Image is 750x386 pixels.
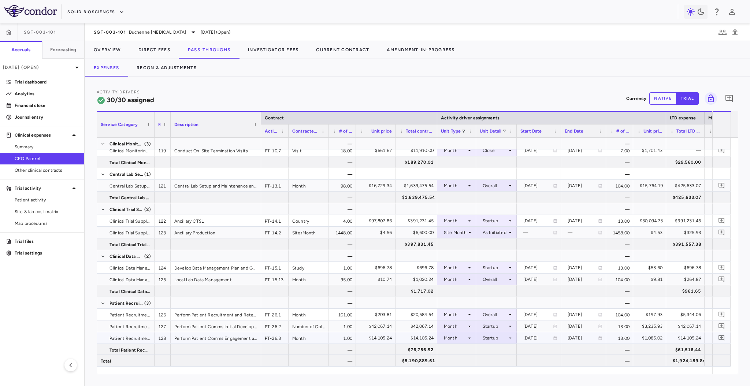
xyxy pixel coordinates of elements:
[15,132,70,138] p: Clinical expenses
[441,129,461,134] span: Unit Type
[15,79,78,85] p: Trial dashboard
[289,274,329,285] div: Month
[171,215,261,226] div: Ancillary CTSL
[3,64,73,71] p: [DATE] (Open)
[109,204,144,215] span: Clinical Trial Supplies and Logistics ("CTSL") - Ancillary
[144,168,151,180] span: (1)
[109,250,144,262] span: Clinical Data Management
[109,157,150,168] span: Total Clinical Monitoring and Site Management
[402,180,434,192] div: $1,639,475.54
[483,309,507,320] div: Overall
[520,129,542,134] span: Start Date
[329,344,356,355] div: —
[109,168,144,180] span: Central Lab Setup and Maintenance
[109,274,150,286] span: Clinical Data Management
[289,309,329,320] div: Month
[606,332,633,344] div: 13.00
[402,156,434,168] div: $189,270.01
[329,145,356,156] div: 18.00
[606,227,633,238] div: 1458.00
[15,155,78,162] span: CRO Parexel
[523,332,553,344] div: [DATE]
[676,92,699,105] button: trial
[568,145,598,156] div: [DATE]
[109,321,150,333] span: Patient Recruitment and Retention ("PRR")
[673,332,701,344] div: $14,105.24
[15,238,78,245] p: Trial files
[402,274,434,285] div: $1,020.24
[640,180,663,192] div: $15,764.19
[363,180,392,192] div: $16,729.34
[363,309,392,320] div: $203.81
[261,145,289,156] div: PT-10.7
[717,309,727,319] button: Add comment
[718,311,725,318] svg: Add comment
[606,344,633,355] div: —
[155,145,171,156] div: 119
[261,180,289,191] div: PT-13.1
[606,262,633,273] div: 13.00
[144,250,151,262] span: (2)
[606,138,633,149] div: —
[129,29,186,36] span: Duchenne [MEDICAL_DATA]
[402,309,434,320] div: $20,584.54
[676,129,701,134] span: Total LTD expense
[673,355,706,367] div: $1,924,189.84
[640,274,662,285] div: $9.81
[109,138,144,150] span: Clinical Monitoring and Site Management
[329,227,356,238] div: 1448.00
[15,197,78,203] span: Patient activity
[606,320,633,332] div: 13.00
[109,333,150,344] span: Patient Recruitment and Retention ("PRR")
[718,229,725,236] svg: Add comment
[523,274,553,285] div: [DATE]
[15,208,78,215] span: Site & lab cost matrix
[523,309,553,320] div: [DATE]
[261,262,289,273] div: PT-15.1
[606,238,633,250] div: —
[523,145,553,156] div: [DATE]
[723,92,735,105] button: Add comment
[289,145,329,156] div: Visit
[329,274,356,285] div: 95.00
[371,129,392,134] span: Unit price
[402,320,434,332] div: $42,067.14
[144,138,151,150] span: (3)
[402,332,434,344] div: $14,105.24
[171,332,261,344] div: Perform Patient Comms Engagement and Delivery Activities
[483,274,507,285] div: Overall
[329,332,356,344] div: 1.00
[130,41,179,59] button: Direct Fees
[673,215,701,227] div: $391,231.45
[606,285,633,297] div: —
[606,355,633,366] div: —
[718,276,725,283] svg: Add comment
[483,227,507,238] div: As Initiated
[673,344,701,356] div: $61,516.44
[568,274,598,285] div: [DATE]
[568,320,598,332] div: [DATE]
[155,309,171,320] div: 126
[640,215,663,227] div: $30,094.73
[523,180,553,192] div: [DATE]
[640,145,662,156] div: $1,701.43
[239,41,307,59] button: Investigator Fees
[50,47,77,53] h6: Forecasting
[673,180,701,192] div: $425,633.07
[725,94,734,103] svg: Add comment
[568,215,598,227] div: [DATE]
[717,274,727,284] button: Add comment
[179,41,239,59] button: Pass-Throughs
[363,320,392,332] div: $42,067.14
[97,90,140,94] span: Activity Drivers
[568,262,598,274] div: [DATE]
[717,227,727,237] button: Add comment
[4,5,57,17] img: logo-full-SnFGN8VE.png
[606,145,633,156] div: 7.00
[402,285,434,297] div: $1,717.02
[402,215,434,227] div: $391,231.45
[144,297,151,309] span: (3)
[15,250,78,256] p: Trial settings
[673,227,701,238] div: $325.93
[640,320,662,332] div: $3,235.93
